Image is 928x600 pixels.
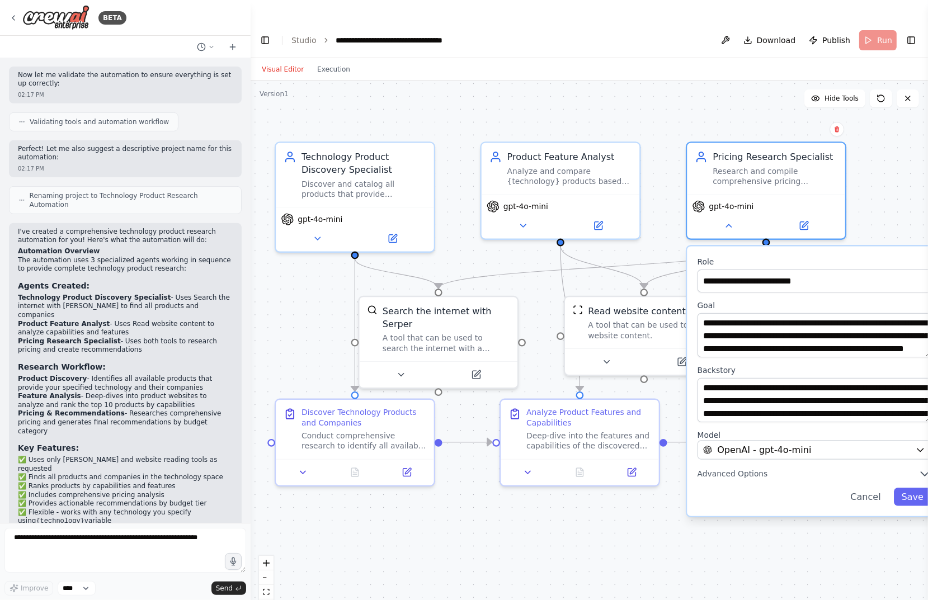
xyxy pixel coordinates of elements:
button: Open in side panel [440,367,512,382]
p: I've created a comprehensive technology product research automation for you! Here's what the auto... [18,228,233,245]
button: Publish [804,30,855,50]
button: Open in side panel [562,218,634,234]
strong: Key Features: [18,443,79,452]
li: - Identifies all available products that provide your specified technology and their companies [18,375,233,392]
button: Download [739,30,800,50]
span: gpt-4o-mini [503,201,548,211]
li: - Deep-dives into product websites to analyze and rank the top 10 products by capabilities [18,392,233,409]
g: Edge from fa03b8b7-5eed-4e51-81fb-0d2cf19eb502 to 1151e05f-3f12-4e91-bfdd-57c0ebc09ff5 [667,436,717,448]
p: The automation uses 3 specialized agents working in sequence to provide complete technology produ... [18,256,233,273]
code: {technology} [36,517,84,525]
span: Renaming project to Technology Product Research Automation [30,191,232,209]
span: OpenAI - gpt-4o-mini [717,443,811,456]
div: Product Feature Analyst [507,150,632,163]
li: ✅ Ranks products by capabilities and features [18,482,233,491]
button: Click to speak your automation idea [225,553,242,570]
li: ✅ Includes comprehensive pricing analysis [18,491,233,500]
button: fit view [259,585,274,599]
strong: Automation Overview [18,247,100,255]
div: Deep-dive into the features and capabilities of the discovered {technology} products. For each pr... [526,431,651,451]
div: Technology Product Discovery Specialist [302,150,426,176]
button: Open in side panel [610,465,654,480]
button: Show right sidebar [903,32,919,48]
div: Analyze Product Features and Capabilities [526,408,651,428]
div: Version 1 [260,89,289,98]
button: No output available [328,465,382,480]
g: Edge from 72de622b-380a-4f1c-8069-2869e9dd43e0 to c2d355b1-b57d-43c5-a45b-c5d62b085f2d [348,258,445,288]
div: Discover and catalog all products that provide {technology}, identifying the companies that offer... [302,179,426,200]
p: Now let me validate the automation to ensure everything is set up correctly: [18,71,233,88]
img: ScrapeWebsiteTool [573,305,583,315]
strong: Agents Created: [18,281,89,290]
strong: Product Discovery [18,375,87,382]
strong: Product Feature Analyst [18,320,110,328]
span: Send [216,584,233,593]
button: Cancel [843,488,889,506]
span: Hide Tools [825,94,859,103]
li: ✅ Provides actionable recommendations by budget tier [18,499,233,508]
strong: Technology Product Discovery Specialist [18,294,171,301]
div: Read website content [588,305,686,318]
button: Hide Tools [804,89,865,107]
button: Open in side panel [646,354,718,370]
button: zoom out [259,570,274,585]
div: Pricing Research SpecialistResearch and compile comprehensive pricing information for {technology... [686,141,846,240]
button: Open in side panel [767,218,840,234]
span: gpt-4o-mini [298,214,342,224]
button: Open in side panel [385,465,429,480]
button: Switch to previous chat [192,40,219,54]
nav: breadcrumb [291,35,461,46]
g: Edge from 04e93e04-bc4b-47ae-a4e8-6325fdb85b00 to fa03b8b7-5eed-4e51-81fb-0d2cf19eb502 [442,436,492,448]
div: Product Feature AnalystAnalyze and compare {technology} products based on their capabilities, fea... [480,141,640,240]
div: 02:17 PM [18,164,233,173]
div: Search the internet with Serper [383,305,510,330]
li: - Uses Read website content to analyze capabilities and features [18,320,233,337]
span: Improve [21,584,48,593]
strong: Pricing Research Specialist [18,337,121,345]
button: Start a new chat [224,40,242,54]
div: Discover Technology Products and Companies [302,408,426,428]
div: Conduct comprehensive research to identify all available products that provide {technology} solut... [302,431,426,451]
span: Publish [822,35,850,46]
li: ✅ Finds all products and companies in the technology space [18,473,233,482]
div: Analyze and compare {technology} products based on their capabilities, features, and technical sp... [507,166,632,187]
p: Perfect! Let me also suggest a descriptive project name for this automation: [18,145,233,162]
img: SerperDevTool [367,305,377,315]
div: A tool that can be used to read a website content. [588,320,715,341]
button: zoom in [259,556,274,570]
div: 02:17 PM [18,91,233,99]
li: ✅ Uses only [PERSON_NAME] and website reading tools as requested [18,456,233,473]
button: Improve [4,581,53,596]
button: Delete node [830,122,844,136]
div: Technology Product Discovery SpecialistDiscover and catalog all products that provide {technology... [275,141,435,253]
span: gpt-4o-mini [709,201,753,211]
g: Edge from fe51fdd8-2f57-4ae4-8680-254b9bf9edb5 to e553b00d-8228-4bd9-b7eb-7fe3c1d43775 [554,245,651,288]
strong: Research Workflow: [18,362,106,371]
g: Edge from fe51fdd8-2f57-4ae4-8680-254b9bf9edb5 to fa03b8b7-5eed-4e51-81fb-0d2cf19eb502 [554,245,586,391]
span: Download [757,35,796,46]
g: Edge from a947d949-d3da-449e-bc0d-608157e88107 to c2d355b1-b57d-43c5-a45b-c5d62b085f2d [432,245,772,288]
button: Execution [310,63,357,76]
li: - Uses both tools to research pricing and create recommendations [18,337,233,355]
button: Visual Editor [255,63,310,76]
li: ✅ Flexible - works with any technology you specify using variable [18,508,233,526]
span: Advanced Options [698,469,768,479]
button: No output available [553,465,607,480]
li: - Researches comprehensive pricing and generates final recommendations by budget category [18,409,233,436]
div: SerperDevToolSearch the internet with SerperA tool that can be used to search the internet with a... [358,296,519,389]
g: Edge from 72de622b-380a-4f1c-8069-2869e9dd43e0 to 04e93e04-bc4b-47ae-a4e8-6325fdb85b00 [348,258,361,391]
div: Research and compile comprehensive pricing information for {technology} products, including diffe... [713,166,837,187]
img: Logo [22,5,89,30]
strong: Feature Analysis [18,392,81,400]
button: Open in side panel [356,231,429,247]
div: BETA [98,11,126,25]
div: A tool that can be used to search the internet with a search_query. Supports different search typ... [383,333,510,354]
button: Hide left sidebar [257,32,273,48]
div: Analyze Product Features and CapabilitiesDeep-dive into the features and capabilities of the disc... [500,399,660,486]
button: Send [211,582,246,595]
li: - Uses Search the internet with [PERSON_NAME] to find all products and companies [18,294,233,320]
a: Studio [291,36,317,45]
span: Validating tools and automation workflow [30,117,169,126]
div: Discover Technology Products and CompaniesConduct comprehensive research to identify all availabl... [275,399,435,486]
div: Pricing Research Specialist [713,150,837,163]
